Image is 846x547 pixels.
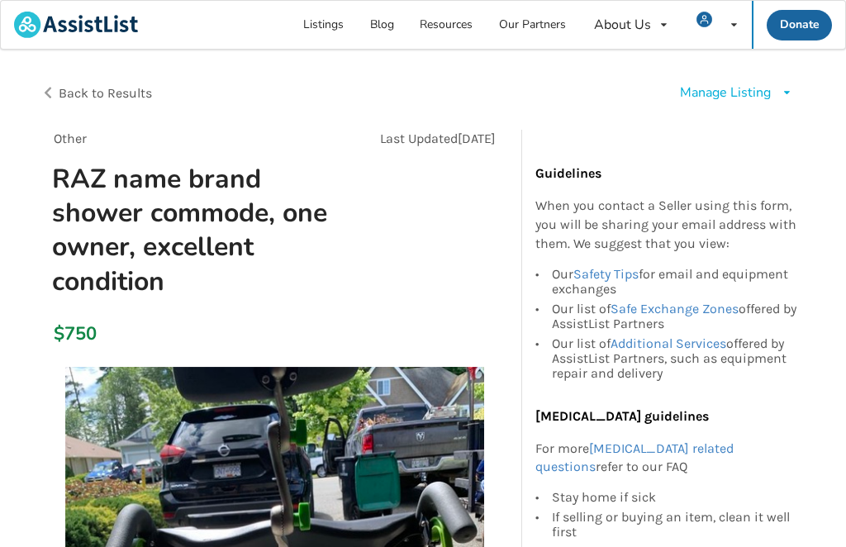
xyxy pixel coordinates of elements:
div: Our for email and equipment exchanges [552,267,798,299]
span: Last Updated [380,131,458,146]
span: Other [54,131,87,146]
div: $750 [54,322,56,345]
a: Safety Tips [573,266,639,282]
a: Donate [767,10,833,40]
div: Our list of offered by AssistList Partners [552,299,798,334]
div: Stay home if sick [552,490,798,507]
img: user icon [696,12,712,27]
b: Guidelines [535,165,601,181]
a: Listings [291,1,358,49]
div: Manage Listing [680,83,771,102]
a: Our Partners [486,1,579,49]
h1: RAZ name brand shower commode, one owner, excellent condition [39,162,361,298]
a: Resources [407,1,487,49]
a: Additional Services [611,335,726,351]
div: About Us [594,18,651,31]
a: Blog [357,1,407,49]
a: [MEDICAL_DATA] related questions [535,440,734,475]
b: [MEDICAL_DATA] guidelines [535,408,709,424]
span: Back to Results [59,85,152,101]
p: When you contact a Seller using this form, you will be sharing your email address with them. We s... [535,197,798,254]
div: If selling or buying an item, clean it well first [552,507,798,542]
img: assistlist-logo [14,12,138,38]
div: Our list of offered by AssistList Partners, such as equipment repair and delivery [552,334,798,381]
span: [DATE] [458,131,496,146]
a: Safe Exchange Zones [611,301,739,316]
p: For more refer to our FAQ [535,440,798,478]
